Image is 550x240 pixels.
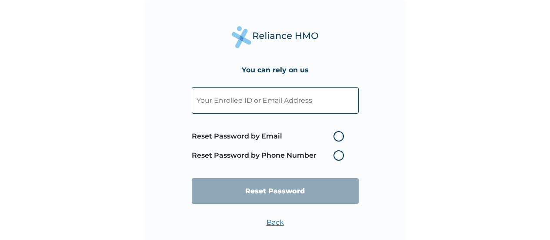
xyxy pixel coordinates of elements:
[232,26,319,48] img: Reliance Health's Logo
[267,218,284,226] a: Back
[192,87,359,114] input: Your Enrollee ID or Email Address
[192,178,359,204] input: Reset Password
[192,150,348,161] label: Reset Password by Phone Number
[192,127,348,165] span: Password reset method
[192,131,348,142] label: Reset Password by Email
[242,66,309,74] h4: You can rely on us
